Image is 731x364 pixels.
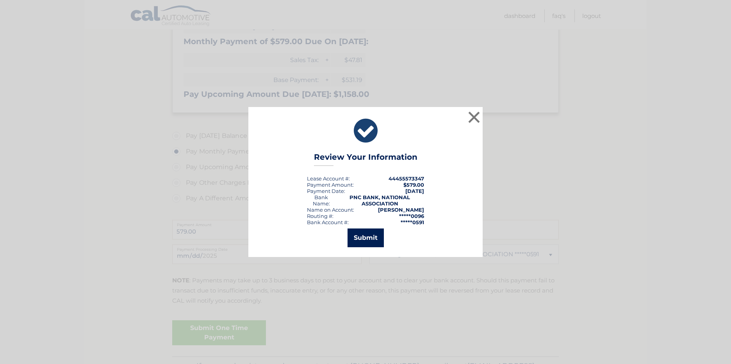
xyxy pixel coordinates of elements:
[389,175,424,182] strong: 44455573347
[307,188,345,194] div: :
[466,109,482,125] button: ×
[405,188,424,194] span: [DATE]
[307,175,350,182] div: Lease Account #:
[348,228,384,247] button: Submit
[307,213,333,219] div: Routing #:
[307,182,354,188] div: Payment Amount:
[378,207,424,213] strong: [PERSON_NAME]
[307,207,354,213] div: Name on Account:
[307,188,344,194] span: Payment Date
[307,194,335,207] div: Bank Name:
[307,219,349,225] div: Bank Account #:
[349,194,410,207] strong: PNC BANK, NATIONAL ASSOCIATION
[314,152,417,166] h3: Review Your Information
[403,182,424,188] span: $579.00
